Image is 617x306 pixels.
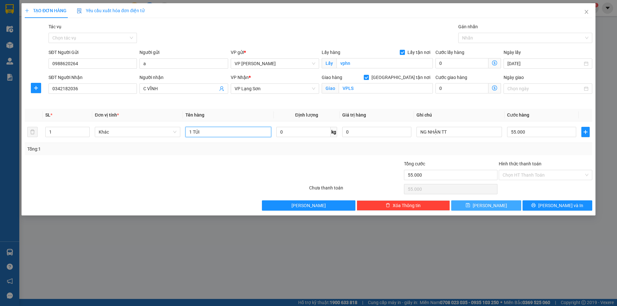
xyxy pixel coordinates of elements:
[435,58,488,68] input: Cước lấy hàng
[357,200,450,211] button: deleteXóa Thông tin
[342,112,366,118] span: Giá trị hàng
[507,60,582,67] input: Ngày lấy
[504,50,521,55] label: Ngày lấy
[386,203,390,208] span: delete
[231,75,249,80] span: VP Nhận
[49,74,137,81] div: SĐT Người Nhận
[577,3,595,21] button: Close
[95,112,119,118] span: Đơn vị tính
[435,75,467,80] label: Cước giao hàng
[414,109,505,121] th: Ghi chú
[262,200,355,211] button: [PERSON_NAME]
[322,50,340,55] span: Lấy hàng
[45,112,50,118] span: SL
[342,127,411,137] input: 0
[25,8,67,13] span: TẠO ĐƠN HÀNG
[322,83,339,93] span: Giao
[531,203,536,208] span: printer
[435,83,488,93] input: Cước giao hàng
[584,9,589,14] span: close
[295,112,318,118] span: Định lượng
[507,85,582,92] input: Ngày giao
[404,161,425,166] span: Tổng cước
[49,49,137,56] div: SĐT Người Gửi
[451,200,521,211] button: save[PERSON_NAME]
[139,49,228,56] div: Người gửi
[582,129,589,135] span: plus
[416,127,502,137] input: Ghi Chú
[458,24,478,29] label: Gán nhãn
[49,24,61,29] label: Tác vụ
[235,59,315,68] span: VP Minh Khai
[185,127,271,137] input: VD: Bàn, Ghế
[336,58,433,68] input: Lấy tận nơi
[507,112,529,118] span: Cước hàng
[393,202,421,209] span: Xóa Thông tin
[219,86,224,91] span: user-add
[499,161,541,166] label: Hình thức thanh toán
[322,75,342,80] span: Giao hàng
[492,85,497,91] span: dollar-circle
[27,127,38,137] button: delete
[339,83,433,93] input: Giao tận nơi
[235,84,315,93] span: VP Lạng Sơn
[369,74,433,81] span: [GEOGRAPHIC_DATA] tận nơi
[77,8,82,13] img: icon
[31,85,41,91] span: plus
[185,112,204,118] span: Tên hàng
[322,58,336,68] span: Lấy
[331,127,337,137] span: kg
[291,202,326,209] span: [PERSON_NAME]
[473,202,507,209] span: [PERSON_NAME]
[492,60,497,66] span: dollar-circle
[31,83,41,93] button: plus
[308,184,403,196] div: Chưa thanh toán
[466,203,470,208] span: save
[27,145,238,153] div: Tổng: 1
[523,200,592,211] button: printer[PERSON_NAME] và In
[139,74,228,81] div: Người nhận
[435,50,464,55] label: Cước lấy hàng
[25,8,29,13] span: plus
[231,49,319,56] div: VP gửi
[504,75,524,80] label: Ngày giao
[538,202,583,209] span: [PERSON_NAME] và In
[99,127,176,137] span: Khác
[77,8,145,13] span: Yêu cầu xuất hóa đơn điện tử
[581,127,590,137] button: plus
[405,49,433,56] span: Lấy tận nơi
